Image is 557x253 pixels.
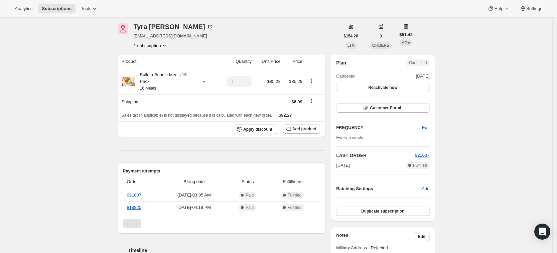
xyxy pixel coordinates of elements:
[347,43,355,48] span: LTV
[336,135,365,140] span: Every 5 weeks
[336,162,350,169] span: [DATE]
[162,178,226,185] span: Billing date
[483,4,514,13] button: Help
[123,174,160,189] th: Order
[336,245,429,251] span: Military Address - Rejected
[288,205,301,210] span: Fulfilled
[336,103,429,113] button: Customer Portal
[306,97,317,105] button: Shipping actions
[118,54,218,69] th: Product
[134,23,213,30] div: Tyra [PERSON_NAME]
[127,193,141,198] a: 921037
[336,73,356,80] span: Cancelled
[344,33,358,39] span: $154.26
[118,23,128,34] span: Tyra Bernal
[418,234,426,239] span: Edit
[134,42,168,49] button: Product actions
[413,163,427,168] span: Fulfilled
[246,205,254,210] span: Paid
[279,113,292,118] span: $92.27
[415,152,429,159] button: 921037
[418,122,433,133] button: Edit
[38,4,76,13] button: Subscriptions
[534,224,550,240] div: Open Intercom Messenger
[15,6,32,11] span: Analytics
[269,178,316,185] span: Fulfillment
[234,124,276,134] button: Apply discount
[414,232,430,241] button: Edit
[516,4,546,13] button: Settings
[11,4,36,13] button: Analytics
[162,192,226,199] span: [DATE] · 03:05 AM
[399,31,413,38] span: $51.42
[416,73,430,80] span: [DATE]
[336,124,422,131] h2: FREQUENCY
[243,127,272,132] span: Apply discount
[336,152,415,159] h2: LAST ORDER
[118,94,218,109] th: Shipping
[246,193,254,198] span: Paid
[336,83,429,92] button: Reactivate now
[291,99,302,104] span: $6.99
[288,193,301,198] span: Fulfilled
[422,185,429,192] span: Add
[81,6,91,11] span: Tools
[402,40,410,45] span: AOV
[526,6,542,11] span: Settings
[283,54,304,69] th: Price
[230,178,265,185] span: Status
[361,209,404,214] span: Duplicate subscription
[409,60,427,66] span: Cancelled
[415,153,429,158] a: 921037
[380,33,382,39] span: 3
[306,77,317,85] button: Product actions
[162,204,226,211] span: [DATE] · 04:18 PM
[418,183,433,194] button: Add
[292,126,316,132] span: Add product
[134,33,213,39] span: [EMAIL_ADDRESS][DOMAIN_NAME]
[140,86,156,91] small: 16 Meals
[254,54,282,69] th: Unit Price
[135,72,195,92] div: Build a Bundle Meals 16 Pack
[422,124,429,131] span: Edit
[218,54,254,69] th: Quantity
[289,79,302,84] span: $85.28
[123,219,320,228] nav: Pagination
[336,59,346,66] h2: Plan
[283,124,320,134] button: Add product
[77,4,102,13] button: Tools
[340,31,362,41] button: $154.26
[372,43,389,48] span: ORDERS
[42,6,72,11] span: Subscriptions
[336,232,414,241] h3: Notes
[376,31,386,41] button: 3
[127,205,141,210] a: 818825
[494,6,503,11] span: Help
[122,113,272,118] span: Sales tax (if applicable) is not displayed because it is calculated with each new order.
[123,168,320,174] h2: Payment attempts
[267,79,281,84] span: $85.28
[368,85,397,90] span: Reactivate now
[336,185,422,192] h6: Batching Settings
[336,207,429,216] button: Duplicate subscription
[370,105,401,111] span: Customer Portal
